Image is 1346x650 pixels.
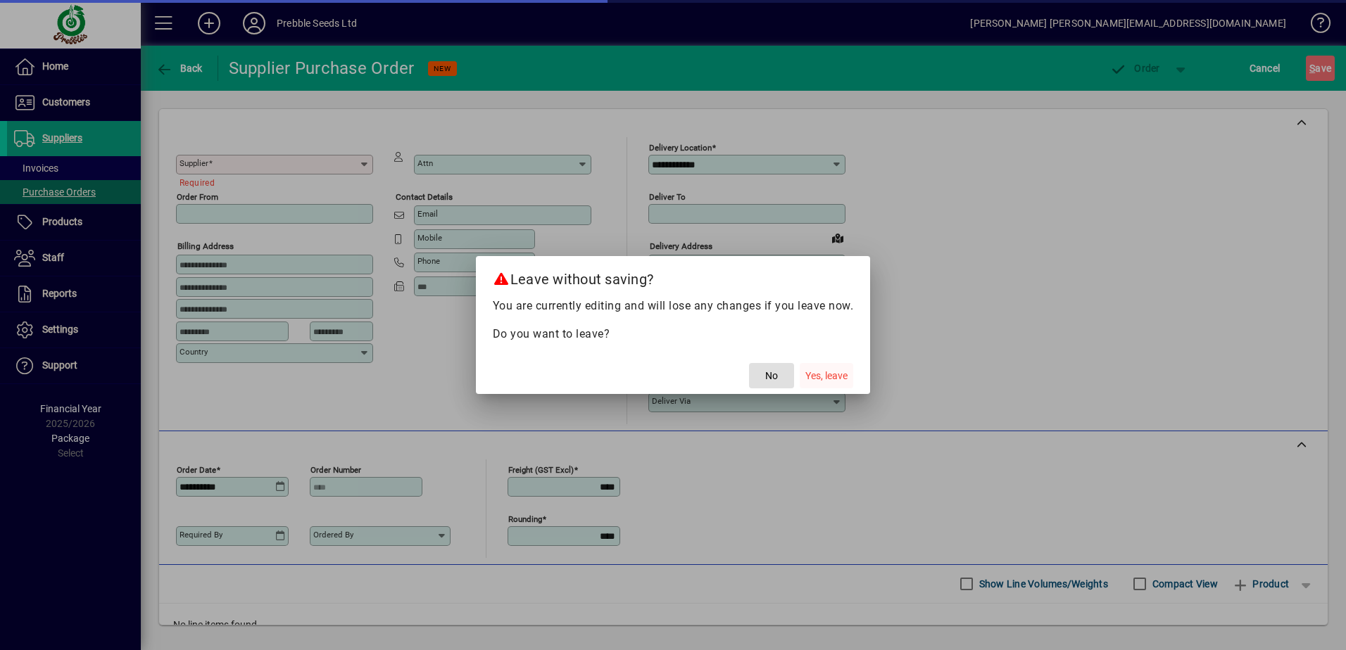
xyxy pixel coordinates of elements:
[765,369,778,383] span: No
[493,298,854,314] p: You are currently editing and will lose any changes if you leave now.
[805,369,848,383] span: Yes, leave
[749,363,794,388] button: No
[476,256,871,297] h2: Leave without saving?
[800,363,853,388] button: Yes, leave
[493,326,854,343] p: Do you want to leave?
